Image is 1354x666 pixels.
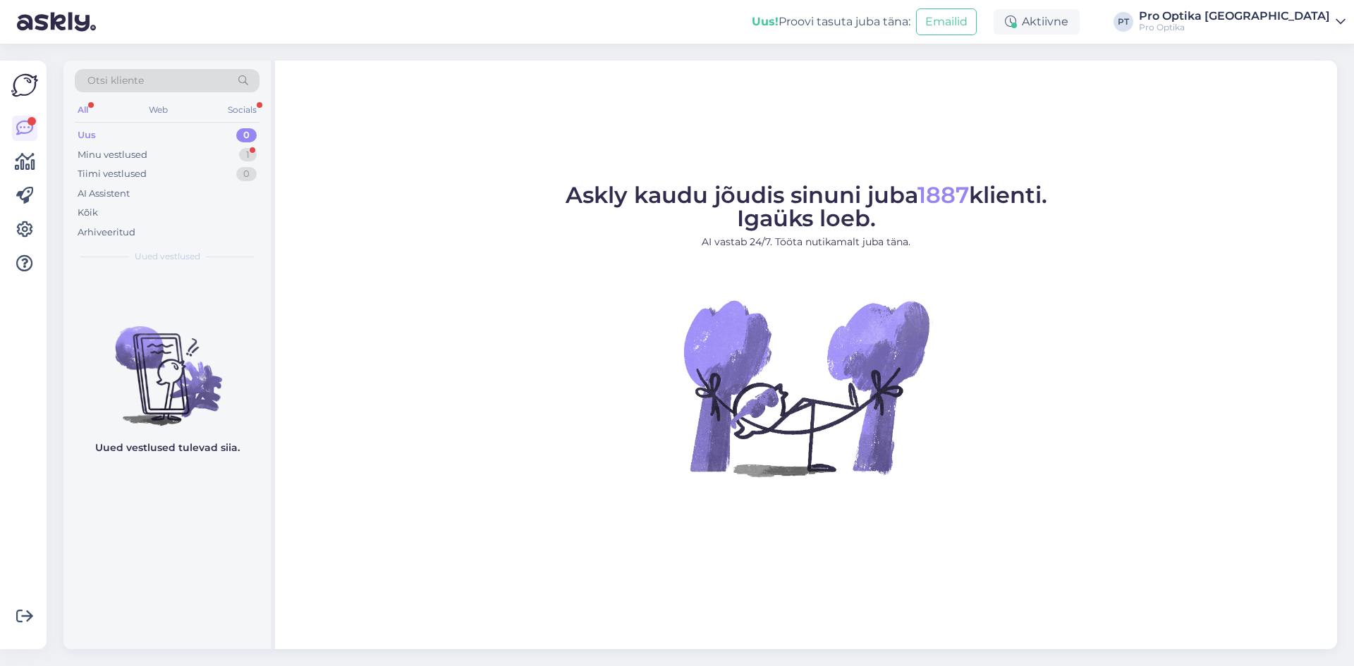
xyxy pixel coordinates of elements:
div: Socials [225,101,260,119]
div: Aktiivne [994,9,1080,35]
div: Web [146,101,171,119]
div: Uus [78,128,96,142]
button: Emailid [916,8,977,35]
div: AI Assistent [78,187,130,201]
span: Otsi kliente [87,73,144,88]
img: No chats [63,301,271,428]
div: 0 [236,167,257,181]
div: Tiimi vestlused [78,167,147,181]
span: Askly kaudu jõudis sinuni juba klienti. Igaüks loeb. [566,181,1047,232]
div: Arhiveeritud [78,226,135,240]
b: Uus! [752,15,779,28]
img: Askly Logo [11,72,38,99]
img: No Chat active [679,261,933,514]
p: Uued vestlused tulevad siia. [95,440,240,455]
a: Pro Optika [GEOGRAPHIC_DATA]Pro Optika [1139,11,1346,33]
div: Proovi tasuta juba täna: [752,13,910,30]
div: 1 [239,148,257,162]
div: 0 [236,128,257,142]
div: Kõik [78,206,98,220]
div: Pro Optika [GEOGRAPHIC_DATA] [1139,11,1330,22]
div: All [75,101,91,119]
div: PT [1114,12,1133,32]
span: Uued vestlused [135,250,200,263]
p: AI vastab 24/7. Tööta nutikamalt juba täna. [566,235,1047,249]
span: 1887 [917,181,969,209]
div: Pro Optika [1139,22,1330,33]
div: Minu vestlused [78,148,147,162]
